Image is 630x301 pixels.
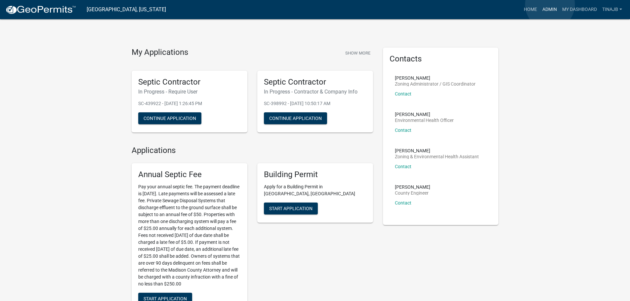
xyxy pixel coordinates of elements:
[264,100,366,107] p: SC-398992 - [DATE] 10:50:17 AM
[560,3,600,16] a: My Dashboard
[138,112,201,124] button: Continue Application
[343,48,373,58] button: Show More
[395,76,476,80] p: [PERSON_NAME]
[395,148,479,153] p: [PERSON_NAME]
[132,146,373,155] h4: Applications
[395,154,479,159] p: Zoning & Environmental Health Assistant
[395,191,430,195] p: County Engineer
[138,77,241,87] h5: Septic Contractor
[264,77,366,87] h5: Septic Contractor
[395,82,476,86] p: Zoning Administrator / GIS Coordinator
[138,183,241,287] p: Pay your annual septic fee. The payment deadline is [DATE]. Late payments will be assessed a late...
[264,112,327,124] button: Continue Application
[138,100,241,107] p: SC-439922 - [DATE] 1:26:45 PM
[269,206,313,211] span: Start Application
[87,4,166,15] a: [GEOGRAPHIC_DATA], [US_STATE]
[395,118,454,123] p: Environmental Health Officer
[138,89,241,95] h6: In Progress - Require User
[395,128,411,133] a: Contact
[600,3,625,16] a: Tinajb
[264,89,366,95] h6: In Progress - Contractor & Company Info
[395,200,411,206] a: Contact
[132,48,188,57] h4: My Applications
[395,164,411,169] a: Contact
[264,170,366,179] h5: Building Permit
[390,54,492,64] h5: Contacts
[521,3,540,16] a: Home
[540,3,560,16] a: Admin
[395,185,430,189] p: [PERSON_NAME]
[264,203,318,214] button: Start Application
[395,112,454,117] p: [PERSON_NAME]
[264,183,366,197] p: Apply for a Building Permit in [GEOGRAPHIC_DATA], [GEOGRAPHIC_DATA]
[138,170,241,179] h5: Annual Septic Fee
[395,91,411,96] a: Contact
